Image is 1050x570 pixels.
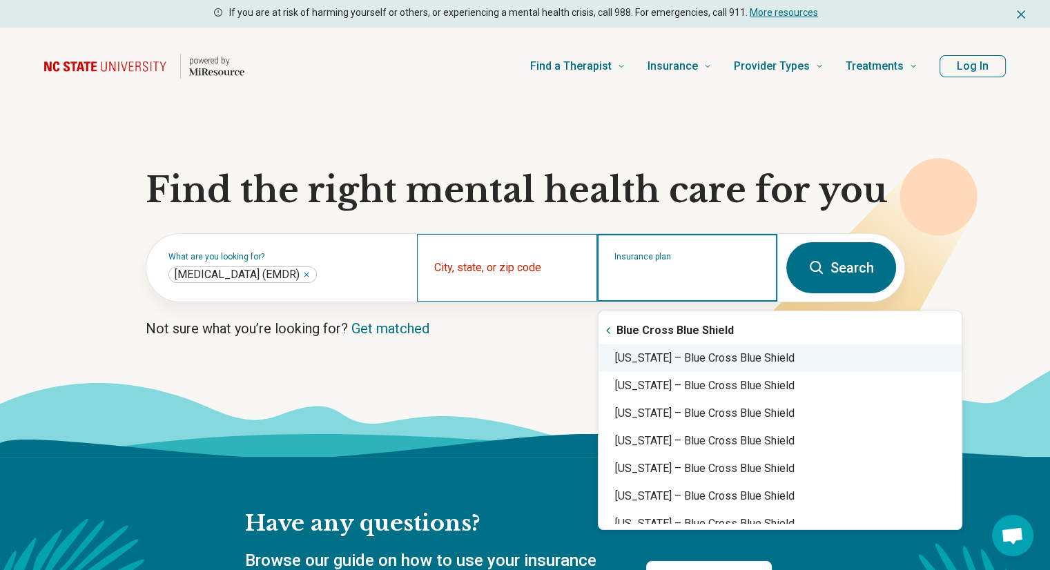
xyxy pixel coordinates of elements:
div: [US_STATE] – Blue Cross Blue Shield [599,427,962,455]
span: Provider Types [734,57,810,76]
div: [US_STATE] – Blue Cross Blue Shield [599,455,962,482]
div: Open chat [992,515,1033,556]
a: Home page [44,44,244,88]
a: Get matched [351,320,429,337]
a: More resources [750,7,818,18]
p: If you are at risk of harming yourself or others, or experiencing a mental health crisis, call 98... [229,6,818,20]
h1: Find the right mental health care for you [146,170,905,211]
label: What are you looking for? [168,253,400,261]
span: [MEDICAL_DATA] (EMDR) [175,268,300,282]
button: Eye Movement Desensitization and Reprocessing (EMDR) [302,271,311,279]
button: Log In [940,55,1006,77]
div: [US_STATE] – Blue Cross Blue Shield [599,372,962,400]
span: Find a Therapist [530,57,612,76]
span: Insurance [648,57,698,76]
div: Blue Cross Blue Shield [599,317,962,344]
span: Treatments [846,57,904,76]
div: Suggestions [599,317,962,524]
div: [US_STATE] – Blue Cross Blue Shield [599,510,962,538]
p: powered by [189,55,244,66]
p: Not sure what you’re looking for? [146,319,905,338]
div: [US_STATE] – Blue Cross Blue Shield [599,482,962,510]
button: Search [786,242,896,293]
div: Eye Movement Desensitization and Reprocessing (EMDR) [168,266,317,283]
button: Dismiss [1014,6,1028,22]
h2: Have any questions? [245,509,772,538]
div: [US_STATE] – Blue Cross Blue Shield [599,400,962,427]
div: [US_STATE] – Blue Cross Blue Shield [599,344,962,372]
